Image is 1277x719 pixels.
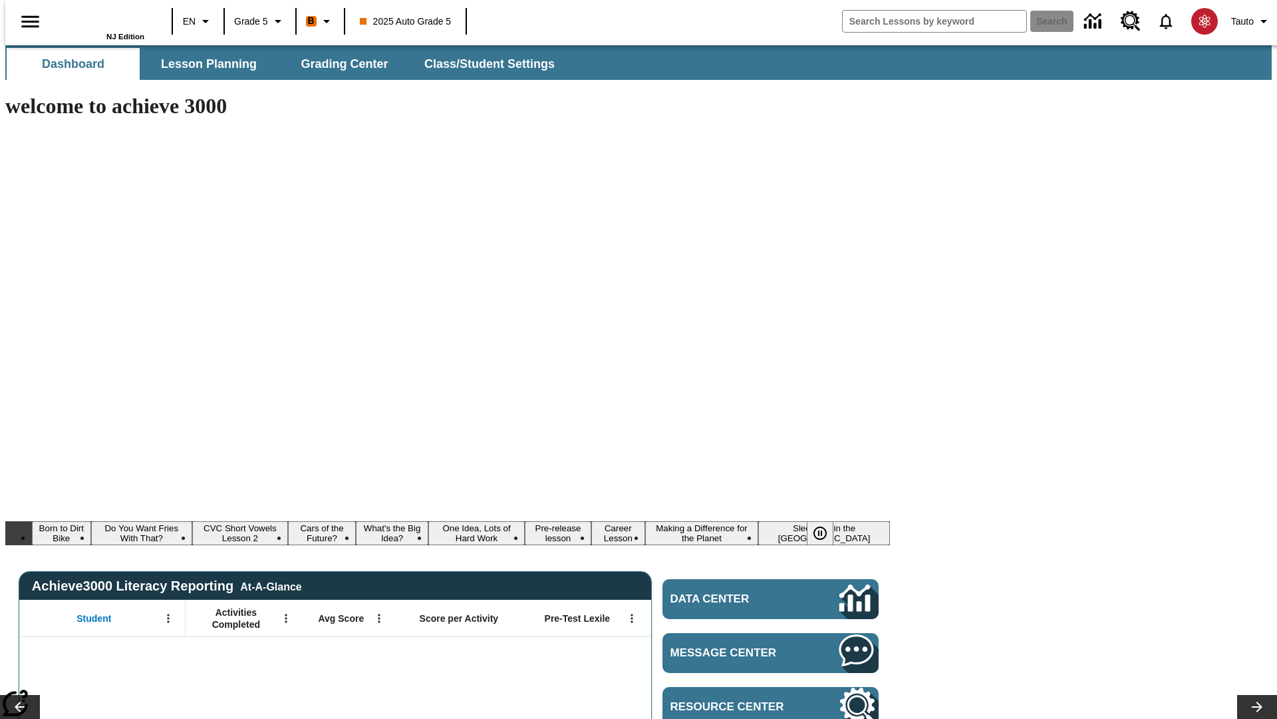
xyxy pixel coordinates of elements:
[276,608,296,628] button: Open Menu
[11,2,50,41] button: Open side menu
[5,45,1272,80] div: SubNavbar
[1113,3,1149,39] a: Resource Center, Will open in new tab
[807,521,833,545] button: Pause
[58,6,144,33] a: Home
[106,33,144,41] span: NJ Edition
[670,646,799,660] span: Message Center
[318,612,364,624] span: Avg Score
[32,521,91,545] button: Slide 1 Born to Dirt Bike
[1237,695,1277,719] button: Lesson carousel, Next
[622,608,642,628] button: Open Menu
[308,13,315,29] span: B
[7,48,140,80] button: Dashboard
[420,612,499,624] span: Score per Activity
[1231,15,1254,29] span: Tauto
[91,521,192,545] button: Slide 2 Do You Want Fries With That?
[301,9,340,33] button: Boost Class color is orange. Change class color
[1149,4,1183,39] a: Notifications
[356,521,428,545] button: Slide 5 What's the Big Idea?
[1226,9,1277,33] button: Profile/Settings
[428,521,525,545] button: Slide 6 One Idea, Lots of Hard Work
[234,15,268,29] span: Grade 5
[32,579,302,594] span: Achieve3000 Literacy Reporting
[369,608,389,628] button: Open Menu
[670,593,795,606] span: Data Center
[142,48,275,80] button: Lesson Planning
[414,48,565,80] button: Class/Student Settings
[645,521,758,545] button: Slide 9 Making a Difference for the Planet
[76,612,111,624] span: Student
[192,521,288,545] button: Slide 3 CVC Short Vowels Lesson 2
[58,5,144,41] div: Home
[177,9,219,33] button: Language: EN, Select a language
[183,15,196,29] span: EN
[301,57,388,72] span: Grading Center
[288,521,356,545] button: Slide 4 Cars of the Future?
[525,521,591,545] button: Slide 7 Pre-release lesson
[360,15,452,29] span: 2025 Auto Grade 5
[424,57,555,72] span: Class/Student Settings
[5,94,890,119] h1: welcome to achieve 3000
[670,700,799,714] span: Resource Center
[1183,4,1226,39] button: Select a new avatar
[5,48,567,80] div: SubNavbar
[158,608,178,628] button: Open Menu
[278,48,411,80] button: Grading Center
[1191,8,1218,35] img: avatar image
[662,633,879,673] a: Message Center
[758,521,890,545] button: Slide 10 Sleepless in the Animal Kingdom
[1076,3,1113,40] a: Data Center
[662,579,879,619] a: Data Center
[843,11,1026,32] input: search field
[807,521,847,545] div: Pause
[545,612,611,624] span: Pre-Test Lexile
[229,9,291,33] button: Grade: Grade 5, Select a grade
[192,606,280,630] span: Activities Completed
[42,57,104,72] span: Dashboard
[591,521,645,545] button: Slide 8 Career Lesson
[161,57,257,72] span: Lesson Planning
[240,579,301,593] div: At-A-Glance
